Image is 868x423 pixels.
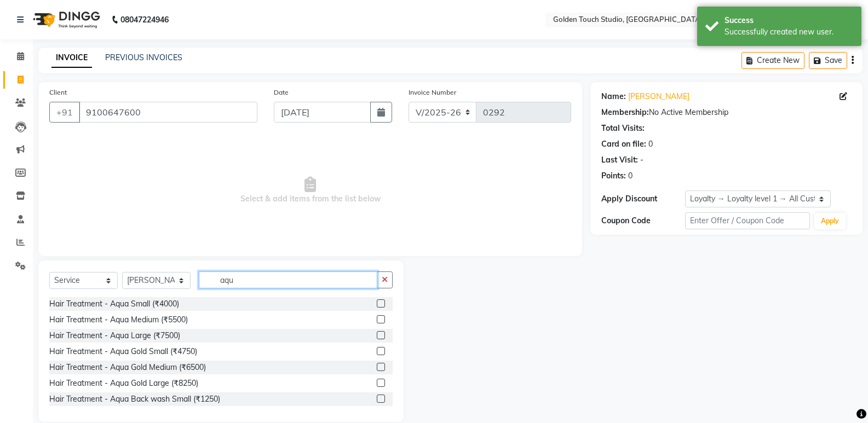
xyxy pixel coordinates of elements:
div: Successfully created new user. [725,26,853,38]
span: Select & add items from the list below [49,136,571,245]
button: Create New [741,52,804,69]
div: Apply Discount [601,193,685,205]
label: Client [49,88,67,97]
div: Last Visit: [601,154,638,166]
div: Coupon Code [601,215,685,227]
a: INVOICE [51,48,92,68]
div: 0 [628,170,633,182]
div: Hair Treatment - Aqua Gold Medium (₹6500) [49,362,206,373]
div: Hair Treatment - Aqua Medium (₹5500) [49,314,188,326]
input: Search or Scan [199,271,377,288]
div: No Active Membership [601,107,852,118]
label: Date [274,88,289,97]
a: PREVIOUS INVOICES [105,53,182,62]
div: Hair Treatment - Aqua Large (₹7500) [49,330,180,341]
b: 08047224946 [120,4,169,35]
img: logo [28,4,103,35]
a: [PERSON_NAME] [628,91,689,102]
div: Success [725,15,853,26]
div: Membership: [601,107,649,118]
input: Search by Name/Mobile/Email/Code [79,102,257,123]
button: Save [809,52,847,69]
div: Card on file: [601,138,646,150]
div: Total Visits: [601,123,645,134]
div: Points: [601,170,626,182]
div: Hair Treatment - Aqua Back wash Small (₹1250) [49,393,220,405]
div: Name: [601,91,626,102]
div: Hair Treatment - Aqua Small (₹4000) [49,298,179,310]
div: Hair Treatment - Aqua Gold Small (₹4750) [49,346,197,357]
button: Apply [814,213,846,229]
div: Hair Treatment - Aqua Gold Large (₹8250) [49,378,198,389]
label: Invoice Number [409,88,456,97]
div: 0 [648,138,653,150]
input: Enter Offer / Coupon Code [685,212,810,229]
button: +91 [49,102,80,123]
div: - [640,154,643,166]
